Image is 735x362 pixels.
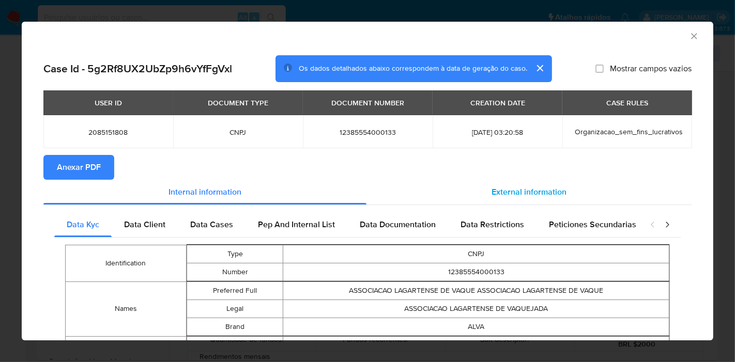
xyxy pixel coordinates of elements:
span: Os dados detalhados abaixo correspondem à data de geração do caso. [299,64,527,74]
span: Data Kyc [67,218,99,230]
div: CASE RULES [600,94,654,112]
span: Anexar PDF [57,156,101,179]
td: Brand [187,318,283,336]
td: Type [187,245,283,263]
div: Detailed internal info [54,212,639,237]
td: ASSOCIACAO LAGARTENSE DE VAQUEJADA [283,300,669,318]
span: Mostrar campos vazios [610,64,692,74]
td: ASSOCIACAO LAGARTENSE DE VAQUE ASSOCIACAO LAGARTENSE DE VAQUE [283,281,669,300]
div: Detailed info [43,180,692,204]
td: 12385554000133 [283,263,669,281]
td: Code [187,336,283,354]
td: 9499500 [283,336,669,354]
span: Data Documentation [360,218,436,230]
h2: Case Id - 5g2Rf8UX2UbZp9h6vYfFgVxl [43,62,232,75]
td: Names [66,281,187,336]
span: Internal information [169,186,241,198]
span: External information [492,186,566,198]
td: ALVA [283,318,669,336]
span: Pep And Internal List [258,218,335,230]
span: CNPJ [186,128,290,137]
span: [DATE] 03:20:58 [445,128,550,137]
div: CREATION DATE [464,94,531,112]
button: cerrar [527,56,552,81]
td: Identification [66,245,187,281]
button: Anexar PDF [43,155,114,180]
td: Number [187,263,283,281]
div: DOCUMENT TYPE [202,94,274,112]
input: Mostrar campos vazios [595,65,604,73]
span: Data Restrictions [461,218,524,230]
div: DOCUMENT NUMBER [325,94,410,112]
td: Legal [187,300,283,318]
div: closure-recommendation-modal [22,22,713,340]
span: 12385554000133 [315,128,420,137]
span: 2085151808 [56,128,161,137]
span: Data Client [124,218,165,230]
td: Preferred Full [187,281,283,300]
span: Data Cases [190,218,233,230]
td: CNPJ [283,245,669,263]
span: Peticiones Secundarias [549,218,636,230]
button: Fechar a janela [689,31,698,40]
span: Organizacao_sem_fins_lucrativos [575,127,683,137]
div: USER ID [88,94,128,112]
